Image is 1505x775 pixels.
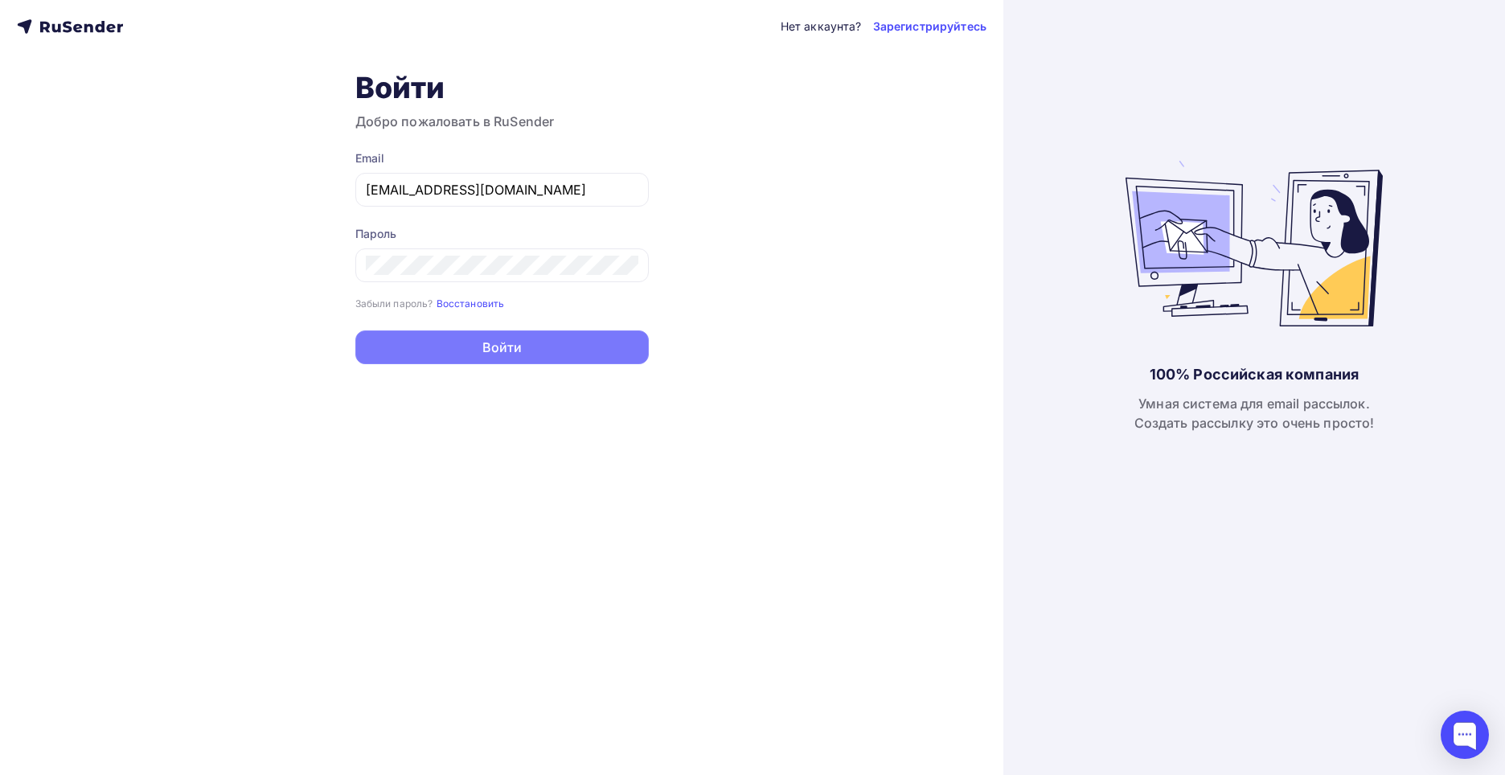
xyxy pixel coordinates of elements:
[366,180,638,199] input: Укажите свой email
[437,297,505,310] small: Восстановить
[437,296,505,310] a: Восстановить
[355,226,649,242] div: Пароль
[355,330,649,364] button: Войти
[873,18,986,35] a: Зарегистрируйтесь
[1134,394,1375,433] div: Умная система для email рассылок. Создать рассылку это очень просто!
[355,297,433,310] small: Забыли пароль?
[355,70,649,105] h1: Войти
[355,112,649,131] h3: Добро пожаловать в RuSender
[355,150,649,166] div: Email
[781,18,862,35] div: Нет аккаунта?
[1150,365,1359,384] div: 100% Российская компания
